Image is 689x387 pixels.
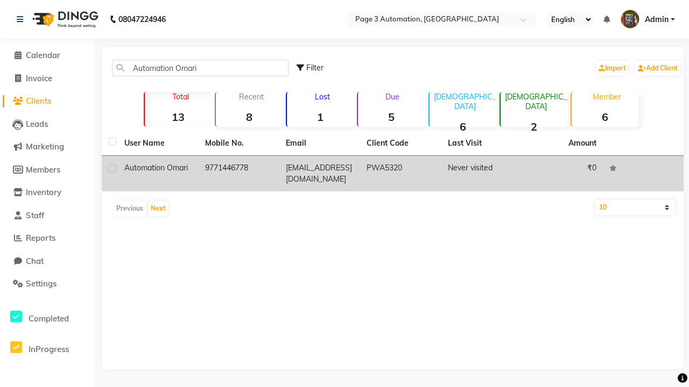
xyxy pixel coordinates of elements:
[26,96,51,106] span: Clients
[3,210,92,222] a: Staff
[430,120,496,133] strong: 6
[576,92,638,102] p: Member
[26,210,44,220] span: Staff
[505,92,567,111] p: [DEMOGRAPHIC_DATA]
[3,141,92,153] a: Marketing
[3,255,92,268] a: Chat
[118,4,166,34] b: 08047224946
[635,61,680,76] a: Add Client
[26,119,48,129] span: Leads
[118,131,199,156] th: User Name
[26,256,44,266] span: Chat
[145,110,212,124] strong: 13
[3,232,92,245] a: Reports
[148,201,168,216] button: Next
[306,63,324,73] span: Filter
[26,73,52,83] span: Invoice
[621,10,639,28] img: Admin
[3,73,92,85] a: Invoice
[279,131,360,156] th: Email
[124,163,188,173] span: Automation Omari
[220,92,283,102] p: Recent
[522,156,603,191] td: ₹0
[572,110,638,124] strong: 6
[112,60,289,76] input: Search by Name/Mobile/Email/Code
[441,156,522,191] td: Never visited
[360,92,425,102] p: Due
[199,131,279,156] th: Mobile No.
[279,156,360,191] td: [EMAIL_ADDRESS][DOMAIN_NAME]
[26,187,61,197] span: Inventory
[26,50,60,60] span: Calendar
[26,164,60,175] span: Members
[149,92,212,102] p: Total
[358,110,425,124] strong: 5
[360,156,441,191] td: PWA5320
[501,120,567,133] strong: 2
[562,131,603,155] th: Amount
[3,95,92,107] a: Clients
[26,233,55,243] span: Reports
[645,14,669,25] span: Admin
[29,313,69,324] span: Completed
[596,61,629,76] a: Import
[3,118,92,131] a: Leads
[199,156,279,191] td: 9771446778
[287,110,354,124] strong: 1
[216,110,283,124] strong: 8
[441,131,522,156] th: Last Visit
[360,131,441,156] th: Client Code
[26,278,57,289] span: Settings
[29,344,69,354] span: InProgress
[291,92,354,102] p: Lost
[3,187,92,199] a: Inventory
[434,92,496,111] p: [DEMOGRAPHIC_DATA]
[3,278,92,290] a: Settings
[27,4,101,34] img: logo
[26,141,64,152] span: Marketing
[3,49,92,62] a: Calendar
[3,164,92,176] a: Members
